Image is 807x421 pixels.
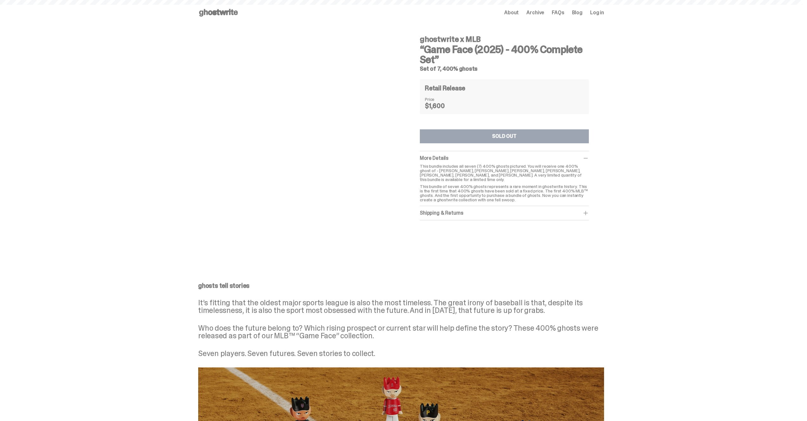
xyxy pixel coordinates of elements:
button: SOLD OUT [420,129,589,143]
p: This bundle includes all seven (7) 400% ghosts pictured. You will receive one 400% ghost of - [PE... [420,164,589,182]
p: Seven players. Seven futures. Seven stories to collect. [198,350,604,357]
a: FAQs [552,10,564,15]
dt: Price [425,97,457,101]
a: Blog [572,10,582,15]
a: Archive [526,10,544,15]
div: Shipping & Returns [420,210,589,216]
div: SOLD OUT [492,134,517,139]
a: About [504,10,519,15]
p: This bundle of seven 400% ghosts represents a rare moment in ghostwrite history. This is the firs... [420,184,589,202]
h4: Retail Release [425,85,465,91]
h3: “Game Face (2025) - 400% Complete Set” [420,44,589,65]
p: Who does the future belong to? Which rising prospect or current star will help define the story? ... [198,324,604,340]
p: ghosts tell stories [198,282,604,289]
span: More Details [420,155,448,161]
dd: $1,600 [425,103,457,109]
h4: ghostwrite x MLB [420,36,589,43]
p: It’s fitting that the oldest major sports league is also the most timeless. The great irony of ba... [198,299,604,314]
a: Log in [590,10,604,15]
h5: Set of 7, 400% ghosts [420,66,589,72]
